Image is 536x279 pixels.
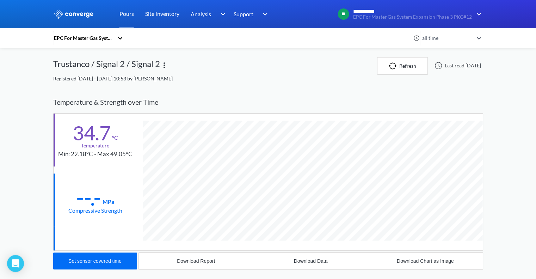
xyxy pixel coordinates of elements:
[258,10,270,18] img: downArrow.svg
[68,258,122,264] div: Set sensor covered time
[353,14,472,20] span: EPC For Master Gas System Expansion Phase 3 PKG#12
[53,57,160,75] div: Trustanco / Signal 2 / Signal 2
[191,10,211,18] span: Analysis
[53,10,94,19] img: logo_ewhite.svg
[53,253,137,269] button: Set sensor covered time
[53,34,114,42] div: EPC For Master Gas System Expansion Phase 3 PKG#12
[73,124,111,142] div: 34.7
[294,258,328,264] div: Download Data
[389,62,399,69] img: icon-refresh.svg
[368,253,482,269] button: Download Chart as Image
[7,255,24,272] div: Open Intercom Messenger
[76,188,101,206] div: --.-
[234,10,253,18] span: Support
[420,34,473,42] div: all time
[472,10,483,18] img: downArrow.svg
[397,258,454,264] div: Download Chart as Image
[68,206,122,215] div: Compressive Strength
[413,35,420,41] img: icon-clock.svg
[139,253,253,269] button: Download Report
[431,61,483,70] div: Last read [DATE]
[377,57,428,75] button: Refresh
[253,253,368,269] button: Download Data
[58,150,133,159] div: Min: 22.18°C - Max 49.05°C
[216,10,227,18] img: downArrow.svg
[53,75,173,81] span: Registered [DATE] - [DATE] 10:53 by [PERSON_NAME]
[160,61,168,69] img: more.svg
[177,258,215,264] div: Download Report
[53,91,483,113] div: Temperature & Strength over Time
[81,142,109,150] div: Temperature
